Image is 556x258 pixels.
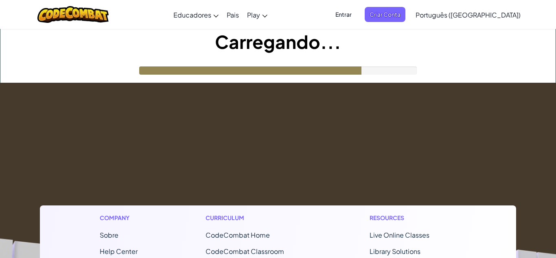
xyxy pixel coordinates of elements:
h1: Curriculum [206,214,304,222]
button: Entrar [331,7,357,22]
a: Live Online Classes [370,231,429,239]
a: Português ([GEOGRAPHIC_DATA]) [412,4,525,26]
a: Play [243,4,271,26]
span: Play [247,11,260,19]
a: Sobre [100,231,118,239]
h1: Company [100,214,140,222]
a: CodeCombat Classroom [206,247,284,256]
span: CodeCombat Home [206,231,270,239]
span: Educadores [173,11,211,19]
span: Português ([GEOGRAPHIC_DATA]) [416,11,521,19]
h1: Resources [370,214,456,222]
a: Educadores [169,4,223,26]
a: Help Center [100,247,138,256]
button: Criar Conta [365,7,405,22]
a: Pais [223,4,243,26]
img: CodeCombat logo [37,6,109,23]
h1: Carregando... [0,29,556,54]
a: Library Solutions [370,247,420,256]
